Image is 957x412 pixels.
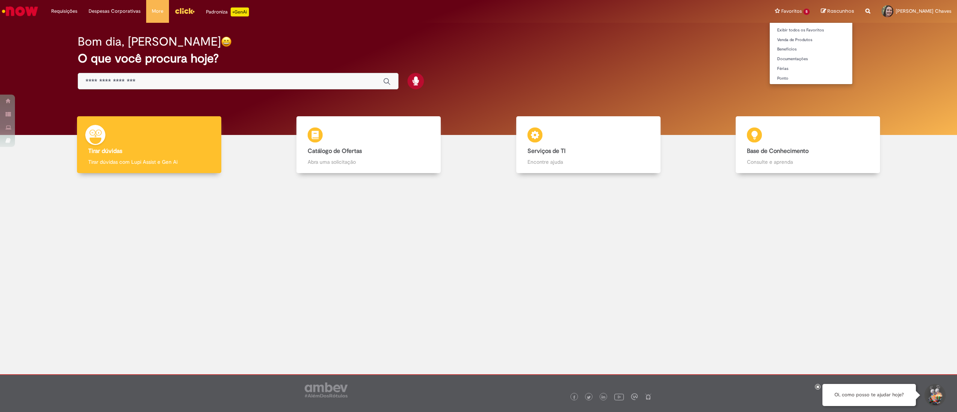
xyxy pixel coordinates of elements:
[770,36,852,44] a: Venda de Produtos
[221,36,232,47] img: happy-face.png
[259,116,479,173] a: Catálogo de Ofertas Abra uma solicitação
[803,9,810,15] span: 5
[770,74,852,83] a: Ponto
[770,26,852,34] a: Exibir todos os Favoritos
[78,52,879,65] h2: O que você procura hoje?
[770,55,852,63] a: Documentações
[923,384,946,406] button: Iniciar Conversa de Suporte
[1,4,39,19] img: ServiceNow
[822,384,916,406] div: Oi, como posso te ajudar hoje?
[308,158,430,166] p: Abra uma solicitação
[601,395,605,400] img: logo_footer_linkedin.png
[645,393,652,400] img: logo_footer_naosei.png
[88,147,122,155] b: Tirar dúvidas
[896,8,951,14] span: [PERSON_NAME] Chaves
[827,7,854,15] span: Rascunhos
[781,7,802,15] span: Favoritos
[698,116,918,173] a: Base de Conhecimento Consulte e aprenda
[747,158,869,166] p: Consulte e aprenda
[478,116,698,173] a: Serviços de TI Encontre ajuda
[206,7,249,16] div: Padroniza
[770,45,852,53] a: Benefícios
[527,158,649,166] p: Encontre ajuda
[175,5,195,16] img: click_logo_yellow_360x200.png
[88,158,210,166] p: Tirar dúvidas com Lupi Assist e Gen Ai
[821,8,854,15] a: Rascunhos
[152,7,163,15] span: More
[587,396,591,399] img: logo_footer_twitter.png
[747,147,809,155] b: Base de Conhecimento
[51,7,77,15] span: Requisições
[614,392,624,402] img: logo_footer_youtube.png
[572,396,576,399] img: logo_footer_facebook.png
[770,65,852,73] a: Férias
[527,147,566,155] b: Serviços de TI
[631,393,638,400] img: logo_footer_workplace.png
[308,147,362,155] b: Catálogo de Ofertas
[39,116,259,173] a: Tirar dúvidas Tirar dúvidas com Lupi Assist e Gen Ai
[305,382,348,397] img: logo_footer_ambev_rotulo_gray.png
[78,35,221,48] h2: Bom dia, [PERSON_NAME]
[231,7,249,16] p: +GenAi
[769,22,853,84] ul: Favoritos
[89,7,141,15] span: Despesas Corporativas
